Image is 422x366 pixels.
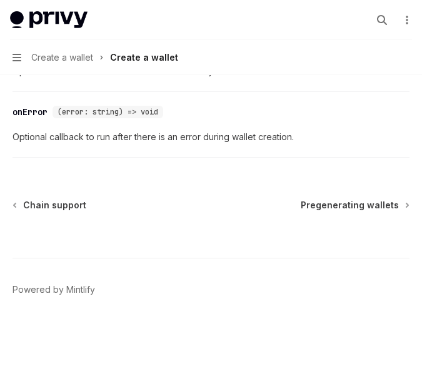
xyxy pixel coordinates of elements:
[301,199,399,211] span: Pregenerating wallets
[301,199,408,211] a: Pregenerating wallets
[10,11,88,29] img: light logo
[110,50,178,65] div: Create a wallet
[13,130,409,145] span: Optional callback to run after there is an error during wallet creation.
[399,11,412,29] button: More actions
[14,199,86,211] a: Chain support
[58,107,158,117] span: (error: string) => void
[31,50,93,65] span: Create a wallet
[13,283,95,296] a: Powered by Mintlify
[13,106,48,118] div: onError
[23,199,86,211] span: Chain support
[372,10,392,30] button: Open search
